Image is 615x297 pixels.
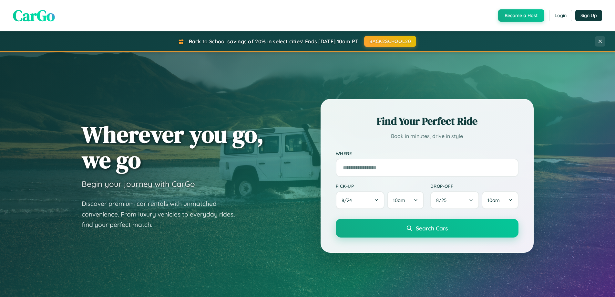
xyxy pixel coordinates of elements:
h3: Begin your journey with CarGo [82,179,195,189]
label: Pick-up [336,183,424,189]
h2: Find Your Perfect Ride [336,114,518,128]
p: Book in minutes, drive in style [336,132,518,141]
span: 8 / 25 [436,197,450,203]
button: BACK2SCHOOL20 [364,36,416,47]
button: 8/25 [430,191,479,209]
label: Drop-off [430,183,518,189]
button: Search Cars [336,219,518,238]
button: Login [549,10,572,21]
span: CarGo [13,5,55,26]
button: 10am [482,191,518,209]
label: Where [336,151,518,156]
button: Sign Up [575,10,602,21]
span: 10am [393,197,405,203]
h1: Wherever you go, we go [82,122,264,173]
button: 10am [387,191,424,209]
p: Discover premium car rentals with unmatched convenience. From luxury vehicles to everyday rides, ... [82,198,243,230]
button: Become a Host [498,9,544,22]
span: Search Cars [416,225,448,232]
span: 8 / 24 [342,197,355,203]
button: 8/24 [336,191,385,209]
span: Back to School savings of 20% in select cities! Ends [DATE] 10am PT. [189,38,359,45]
span: 10am [487,197,500,203]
